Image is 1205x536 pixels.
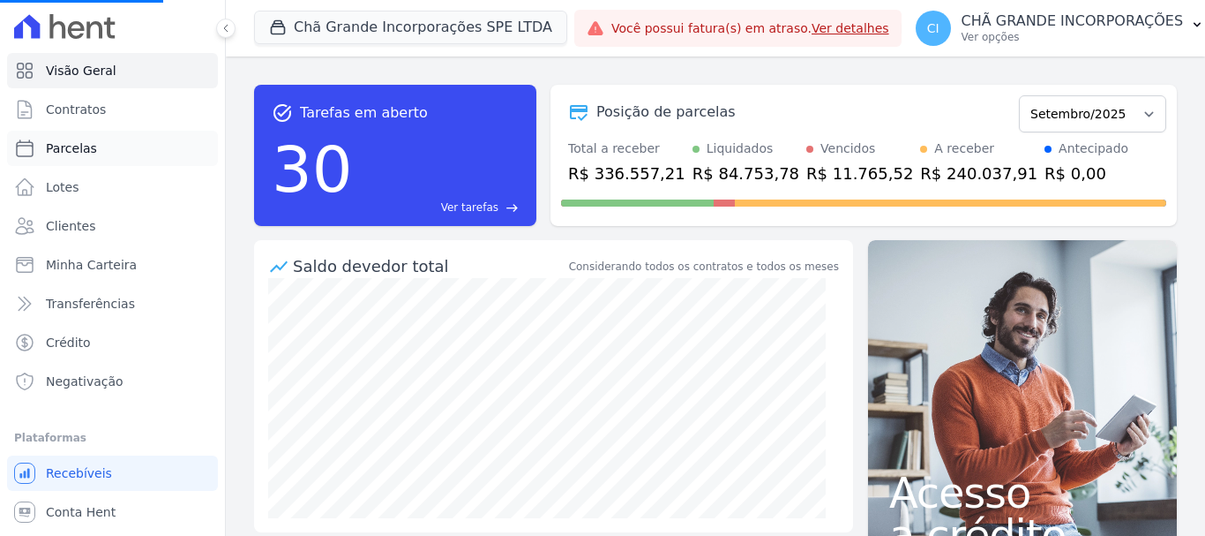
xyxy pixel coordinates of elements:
[14,427,211,449] div: Plataformas
[596,102,736,123] div: Posição de parcelas
[7,208,218,244] a: Clientes
[934,140,994,158] div: A receber
[1059,140,1128,158] div: Antecipado
[441,200,498,215] span: Ver tarefas
[46,101,106,118] span: Contratos
[962,12,1184,30] p: CHÃ GRANDE INCORPORAÇÕES
[272,102,293,124] span: task_alt
[46,295,135,313] span: Transferências
[707,140,774,158] div: Liquidados
[7,364,218,399] a: Negativação
[46,503,116,521] span: Conta Hent
[7,53,218,88] a: Visão Geral
[7,494,218,530] a: Conta Hent
[920,162,1037,185] div: R$ 240.037,91
[1044,162,1128,185] div: R$ 0,00
[7,170,218,205] a: Lotes
[46,217,95,235] span: Clientes
[7,286,218,321] a: Transferências
[927,22,939,34] span: CI
[569,259,839,275] div: Considerando todos os contratos e todos os meses
[46,373,123,390] span: Negativação
[7,456,218,491] a: Recebíveis
[505,201,519,215] span: east
[254,11,567,44] button: Chã Grande Incorporações SPE LTDA
[300,102,428,124] span: Tarefas em aberto
[293,254,565,278] div: Saldo devedor total
[889,472,1156,514] span: Acesso
[692,162,799,185] div: R$ 84.753,78
[46,140,97,157] span: Parcelas
[7,247,218,283] a: Minha Carteira
[46,256,137,274] span: Minha Carteira
[7,92,218,127] a: Contratos
[806,162,913,185] div: R$ 11.765,52
[568,140,685,158] div: Total a receber
[46,62,116,79] span: Visão Geral
[46,178,79,196] span: Lotes
[568,162,685,185] div: R$ 336.557,21
[812,21,889,35] a: Ver detalhes
[46,464,112,482] span: Recebíveis
[7,131,218,166] a: Parcelas
[962,30,1184,44] p: Ver opções
[7,325,218,360] a: Crédito
[46,334,91,351] span: Crédito
[360,200,519,215] a: Ver tarefas east
[611,19,889,38] span: Você possui fatura(s) em atraso.
[820,140,875,158] div: Vencidos
[272,124,353,215] div: 30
